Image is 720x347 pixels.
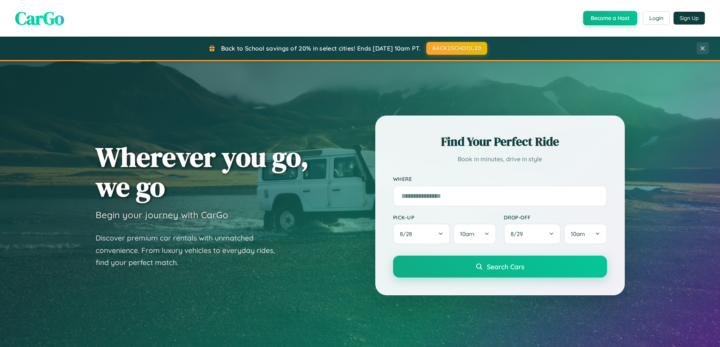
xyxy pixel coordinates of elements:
span: 8 / 28 [400,230,416,238]
span: CarGo [15,6,64,31]
button: Sign Up [674,12,705,25]
button: 10am [564,224,607,244]
button: Login [643,11,670,25]
span: 10am [571,230,585,238]
button: BACK2SCHOOL20 [426,42,487,55]
button: 8/28 [393,224,451,244]
h2: Find Your Perfect Ride [393,133,607,150]
p: Discover premium car rentals with unmatched convenience. From luxury vehicles to everyday rides, ... [96,232,285,269]
button: 10am [453,224,496,244]
span: Search Cars [487,262,524,271]
label: Pick-up [393,214,496,221]
p: Book in minutes, drive in style [393,154,607,165]
button: Become a Host [583,11,637,25]
label: Drop-off [504,214,607,221]
span: Back to School savings of 20% in select cities! Ends [DATE] 10am PT. [221,45,421,52]
label: Where [393,176,607,182]
button: Search Cars [393,256,607,278]
h3: Begin your journey with CarGo [96,209,228,221]
span: 8 / 29 [511,230,526,238]
span: 10am [460,230,474,238]
button: 8/29 [504,224,561,244]
h1: Wherever you go, we go [96,142,309,202]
